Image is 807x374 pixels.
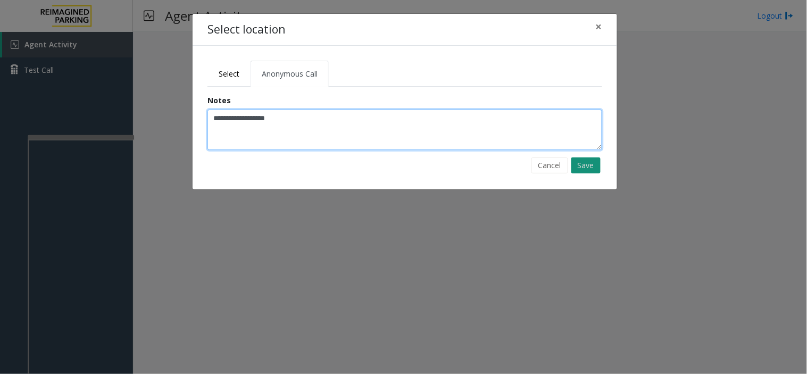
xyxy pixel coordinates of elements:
[207,95,231,106] label: Notes
[596,19,602,34] span: ×
[219,69,239,79] span: Select
[531,157,568,173] button: Cancel
[207,21,285,38] h4: Select location
[571,157,601,173] button: Save
[262,69,318,79] span: Anonymous Call
[588,14,610,40] button: Close
[207,61,602,87] ul: Tabs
